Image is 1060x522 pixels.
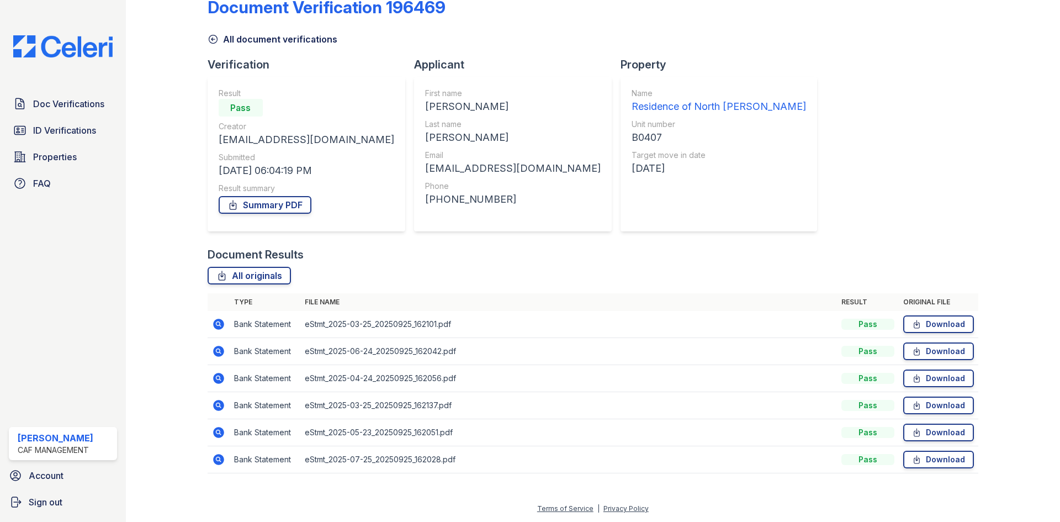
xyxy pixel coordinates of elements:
div: [PHONE_NUMBER] [425,192,601,207]
div: [PERSON_NAME] [425,130,601,145]
div: [PERSON_NAME] [425,99,601,114]
div: [DATE] 06:04:19 PM [219,163,394,178]
a: Terms of Service [537,504,593,513]
a: Sign out [4,491,121,513]
td: eStmt_2025-05-23_20250925_162051.pdf [300,419,837,446]
div: Residence of North [PERSON_NAME] [632,99,806,114]
td: eStmt_2025-03-25_20250925_162101.pdf [300,311,837,338]
a: Download [903,370,974,387]
th: Original file [899,293,978,311]
th: Type [230,293,300,311]
a: All document verifications [208,33,337,46]
a: Properties [9,146,117,168]
a: Name Residence of North [PERSON_NAME] [632,88,806,114]
div: Result [219,88,394,99]
a: FAQ [9,172,117,194]
div: Result summary [219,183,394,194]
td: eStmt_2025-04-24_20250925_162056.pdf [300,365,837,392]
div: [DATE] [632,161,806,176]
div: Creator [219,121,394,132]
td: eStmt_2025-06-24_20250925_162042.pdf [300,338,837,365]
span: Properties [33,150,77,164]
div: [PERSON_NAME] [18,431,93,445]
td: eStmt_2025-07-25_20250925_162028.pdf [300,446,837,473]
td: Bank Statement [230,365,300,392]
img: CE_Logo_Blue-a8612792a0a2168367f1c8372b55b34899dd931a85d93a1a3d3e32e68fde9ad4.png [4,35,121,57]
td: Bank Statement [230,446,300,473]
th: Result [837,293,899,311]
a: Summary PDF [219,196,311,214]
div: Unit number [632,119,806,130]
div: Pass [841,400,894,411]
a: ID Verifications [9,119,117,141]
div: Name [632,88,806,99]
div: Applicant [414,57,621,72]
a: Download [903,342,974,360]
div: Pass [841,373,894,384]
div: Submitted [219,152,394,163]
div: Pass [841,346,894,357]
div: Property [621,57,826,72]
a: Download [903,424,974,441]
div: Email [425,150,601,161]
div: First name [425,88,601,99]
div: [EMAIL_ADDRESS][DOMAIN_NAME] [425,161,601,176]
a: Download [903,451,974,468]
div: Last name [425,119,601,130]
th: File name [300,293,837,311]
a: Download [903,315,974,333]
span: Sign out [29,495,62,509]
div: Pass [841,454,894,465]
div: B0407 [632,130,806,145]
span: Doc Verifications [33,97,104,110]
span: ID Verifications [33,124,96,137]
td: Bank Statement [230,392,300,419]
div: Pass [219,99,263,117]
td: Bank Statement [230,311,300,338]
div: Target move in date [632,150,806,161]
div: CAF Management [18,445,93,456]
td: Bank Statement [230,419,300,446]
div: [EMAIL_ADDRESS][DOMAIN_NAME] [219,132,394,147]
div: Pass [841,319,894,330]
span: FAQ [33,177,51,190]
a: Doc Verifications [9,93,117,115]
div: Verification [208,57,414,72]
div: Document Results [208,247,304,262]
td: Bank Statement [230,338,300,365]
div: Phone [425,181,601,192]
span: Account [29,469,63,482]
div: | [597,504,600,513]
a: All originals [208,267,291,284]
td: eStmt_2025-03-25_20250925_162137.pdf [300,392,837,419]
div: Pass [841,427,894,438]
a: Privacy Policy [603,504,649,513]
a: Download [903,397,974,414]
a: Account [4,465,121,487]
